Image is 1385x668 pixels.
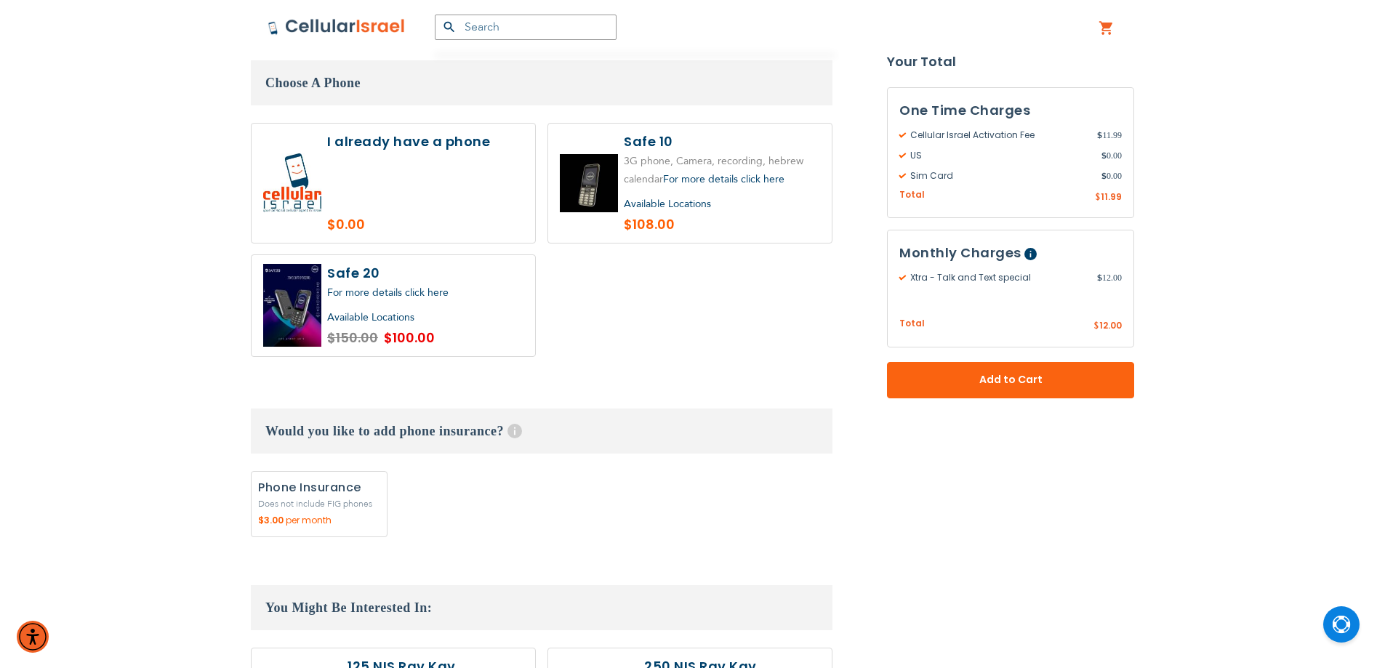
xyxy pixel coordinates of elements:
[1101,169,1107,182] span: $
[1097,272,1122,285] span: 12.00
[327,310,414,324] a: Available Locations
[1101,169,1122,182] span: 0.00
[1101,149,1122,162] span: 0.00
[17,621,49,653] div: Accessibility Menu
[507,424,522,438] span: Help
[899,244,1021,262] span: Monthly Charges
[899,149,1101,162] span: US
[899,129,1097,142] span: Cellular Israel Activation Fee
[899,100,1122,121] h3: One Time Charges
[899,272,1097,285] span: Xtra - Talk and Text special
[1099,320,1122,332] span: 12.00
[899,169,1101,182] span: Sim Card
[1093,321,1099,334] span: $
[1024,249,1037,261] span: Help
[1101,190,1122,203] span: 11.99
[265,76,361,90] span: Choose A Phone
[663,172,784,186] a: For more details click here
[251,409,832,454] h3: Would you like to add phone insurance?
[887,51,1134,73] strong: Your Total
[899,188,925,202] span: Total
[624,197,711,211] a: Available Locations
[268,18,406,36] img: Cellular Israel Logo
[327,286,449,299] a: For more details click here
[1097,129,1122,142] span: 11.99
[935,373,1086,388] span: Add to Cart
[1097,129,1102,142] span: $
[265,600,432,615] span: You Might Be Interested In:
[1095,191,1101,204] span: $
[1097,272,1102,285] span: $
[1101,149,1107,162] span: $
[435,15,617,40] input: Search
[899,318,925,331] span: Total
[887,362,1134,398] button: Add to Cart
